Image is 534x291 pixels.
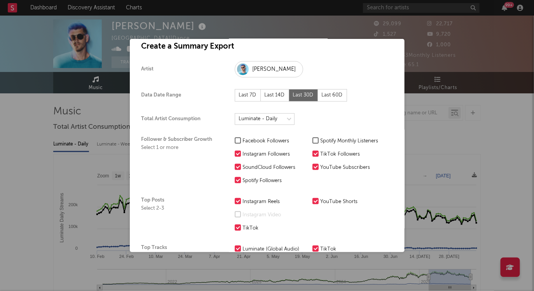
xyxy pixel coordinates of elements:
[243,210,309,220] div: Instagram Video
[141,137,219,186] div: Follower & Subscriber Growth
[141,205,219,212] div: Select 2-3
[318,89,347,102] div: Last 60D
[141,145,219,151] div: Select 1 or more
[253,65,296,74] div: [PERSON_NAME]
[235,89,261,102] div: Last 7D
[289,89,318,102] div: Last 30D
[321,163,386,172] div: YouTube Subscribers
[243,150,309,159] div: Instagram Followers
[243,176,309,186] div: Spotify Followers
[321,150,386,159] div: TikTok Followers
[321,137,386,146] div: Spotify Monthly Listeners
[141,116,219,122] div: Total Artist Consumption
[261,89,289,102] div: Last 14D
[243,137,309,146] div: Facebook Followers
[141,42,393,51] h1: Create a Summary Export
[141,66,219,72] div: Artist
[243,197,309,207] div: Instagram Reels
[321,245,386,254] div: TikTok
[243,163,309,172] div: SoundCloud Followers
[321,197,386,207] div: YouTube Shorts
[243,245,309,254] div: Luminate (Global Audio)
[243,224,309,233] div: TikTok
[141,197,219,233] div: Top Posts
[141,92,219,98] div: Data Date Range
